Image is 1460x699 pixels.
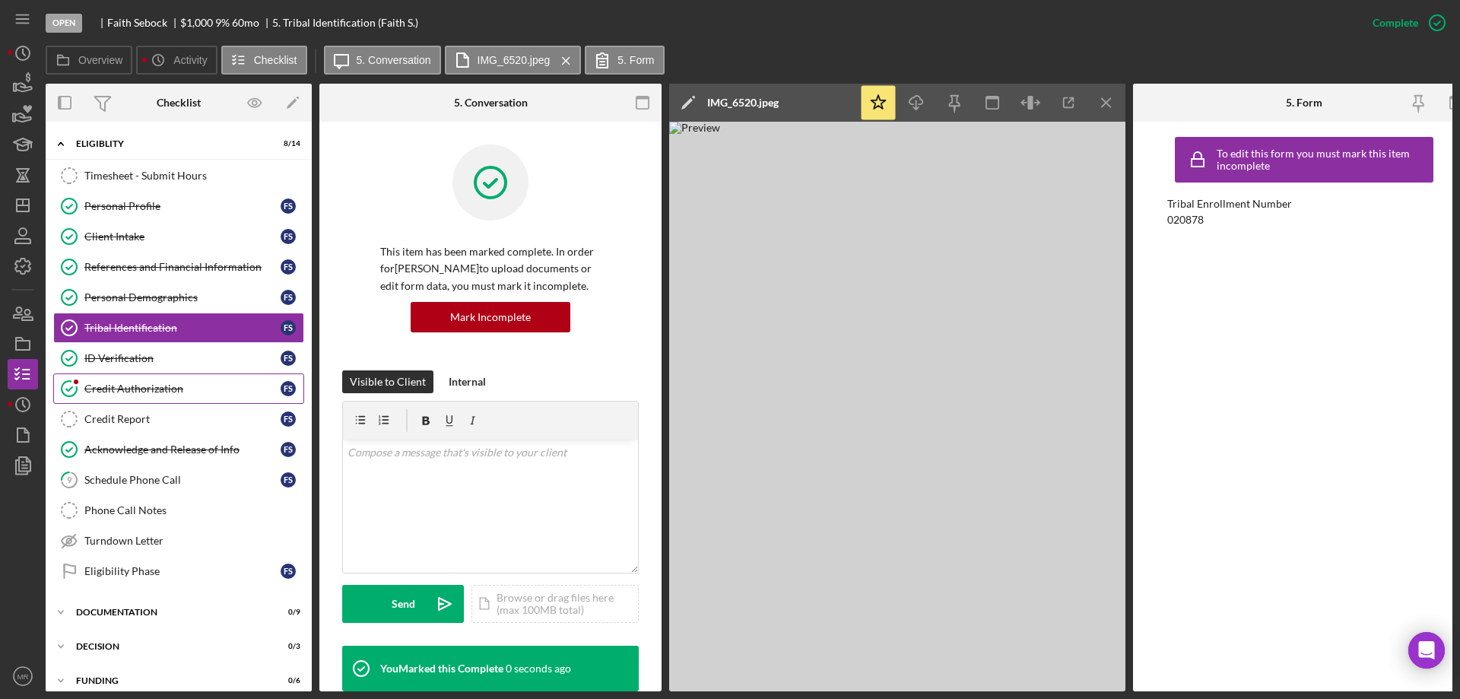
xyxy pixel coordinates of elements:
a: Timesheet - Submit Hours [53,160,304,191]
a: 9Schedule Phone CallFS [53,465,304,495]
div: Phone Call Notes [84,504,303,516]
p: This item has been marked complete. In order for [PERSON_NAME] to upload documents or edit form d... [380,243,601,294]
div: Complete [1373,8,1418,38]
button: 5. Form [585,46,664,75]
a: Client IntakeFS [53,221,304,252]
div: Checklist [157,97,201,109]
div: F S [281,229,296,244]
label: 5. Form [617,54,654,66]
div: Open [46,14,82,33]
div: You Marked this Complete [380,662,503,675]
div: 9 % [215,17,230,29]
a: Credit ReportFS [53,404,304,434]
div: Acknowledge and Release of Info [84,443,281,456]
div: F S [281,472,296,488]
div: F S [281,351,296,366]
div: To edit this form you must mark this item incomplete [1217,148,1430,172]
button: 5. Conversation [324,46,441,75]
a: Tribal IdentificationFS [53,313,304,343]
div: Client Intake [84,230,281,243]
button: Mark Incomplete [411,302,570,332]
button: Checklist [221,46,307,75]
div: ID Verification [84,352,281,364]
a: Credit AuthorizationFS [53,373,304,404]
div: 0 / 9 [273,608,300,617]
div: Tribal Enrollment Number [1167,198,1441,210]
button: Send [342,585,464,623]
div: F S [281,411,296,427]
div: 8 / 14 [273,139,300,148]
div: F S [281,290,296,305]
div: Decision [76,642,262,651]
label: Checklist [254,54,297,66]
div: 60 mo [232,17,259,29]
div: Open Intercom Messenger [1408,632,1445,669]
div: Send [392,585,415,623]
button: Complete [1357,8,1452,38]
button: IMG_6520.jpeg [445,46,582,75]
button: MR [8,661,38,691]
div: F S [281,259,296,275]
a: Personal DemographicsFS [53,282,304,313]
div: Personal Demographics [84,291,281,303]
label: Overview [78,54,122,66]
label: Activity [173,54,207,66]
div: 020878 [1167,214,1204,226]
button: Overview [46,46,132,75]
div: Faith Sebock [107,17,180,29]
div: Schedule Phone Call [84,474,281,486]
label: IMG_6520.jpeg [478,54,551,66]
div: 0 / 3 [273,642,300,651]
div: F S [281,381,296,396]
label: 5. Conversation [357,54,431,66]
a: ID VerificationFS [53,343,304,373]
img: Preview [669,122,1125,691]
a: References and Financial InformationFS [53,252,304,282]
div: Timesheet - Submit Hours [84,170,303,182]
a: Acknowledge and Release of InfoFS [53,434,304,465]
div: F S [281,320,296,335]
a: Turndown Letter [53,526,304,556]
div: Funding [76,676,262,685]
div: F S [281,199,296,214]
a: Phone Call Notes [53,495,304,526]
button: Internal [441,370,494,393]
tspan: 9 [67,475,72,485]
text: MR [17,672,29,681]
a: Eligibility PhaseFS [53,556,304,586]
div: 5. Form [1286,97,1322,109]
div: F S [281,564,296,579]
div: References and Financial Information [84,261,281,273]
div: Credit Report [84,413,281,425]
button: Activity [136,46,217,75]
div: Internal [449,370,486,393]
div: Eligibility Phase [84,565,281,577]
div: Eligiblity [76,139,262,148]
div: Credit Authorization [84,383,281,395]
div: Documentation [76,608,262,617]
a: Personal ProfileFS [53,191,304,221]
div: Personal Profile [84,200,281,212]
span: $1,000 [180,16,213,29]
div: Turndown Letter [84,535,303,547]
time: 2025-09-24 14:38 [506,662,571,675]
div: Mark Incomplete [450,302,531,332]
button: Visible to Client [342,370,433,393]
div: IMG_6520.jpeg [707,97,779,109]
div: 5. Conversation [454,97,528,109]
div: 0 / 6 [273,676,300,685]
div: Visible to Client [350,370,426,393]
div: F S [281,442,296,457]
div: Tribal Identification [84,322,281,334]
div: 5. Tribal Identification (Faith S.) [272,17,418,29]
